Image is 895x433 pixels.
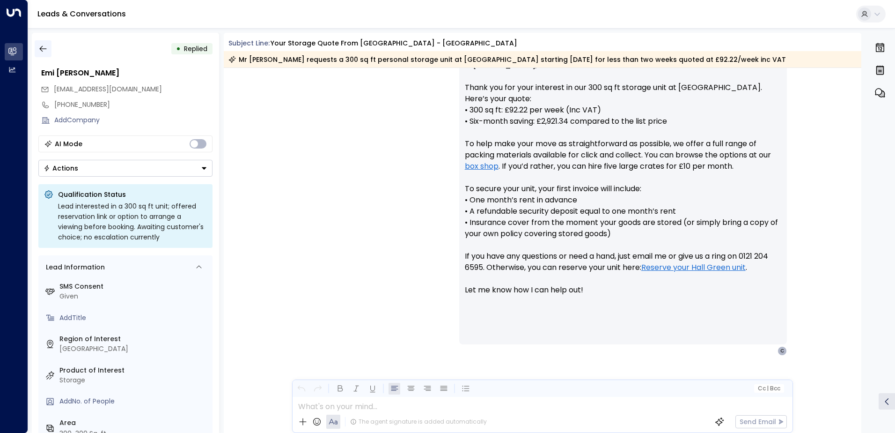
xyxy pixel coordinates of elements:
[44,164,78,172] div: Actions
[54,115,213,125] div: AddCompany
[271,38,517,48] div: Your storage quote from [GEOGRAPHIC_DATA] - [GEOGRAPHIC_DATA]
[54,84,162,94] span: cijuf@gmail.com
[184,44,207,53] span: Replied
[54,84,162,94] span: [EMAIL_ADDRESS][DOMAIN_NAME]
[757,385,780,392] span: Cc Bcc
[38,160,213,177] button: Actions
[58,201,207,242] div: Lead interested in a 300 sq ft unit; offered reservation link or option to arrange a viewing befo...
[59,313,209,323] div: AddTitle
[778,346,787,356] div: C
[37,8,126,19] a: Leads & Conversations
[228,55,786,64] div: Mr [PERSON_NAME] requests a 300 sq ft personal storage unit at [GEOGRAPHIC_DATA] starting [DATE] ...
[176,40,181,57] div: •
[228,38,270,48] span: Subject Line:
[58,190,207,199] p: Qualification Status
[43,262,105,272] div: Lead Information
[59,282,209,291] label: SMS Consent
[59,375,209,385] div: Storage
[295,383,307,395] button: Undo
[59,366,209,375] label: Product of Interest
[767,385,769,392] span: |
[55,139,82,149] div: AI Mode
[754,384,784,393] button: Cc|Bcc
[59,344,209,354] div: [GEOGRAPHIC_DATA]
[54,100,213,110] div: [PHONE_NUMBER]
[641,262,746,273] a: Reserve your Hall Green unit
[59,291,209,301] div: Given
[312,383,323,395] button: Redo
[59,396,209,406] div: AddNo. of People
[465,161,499,172] a: box shop
[38,160,213,177] div: Button group with a nested menu
[465,60,781,307] p: Hi [PERSON_NAME], Thank you for your interest in our 300 sq ft storage unit at [GEOGRAPHIC_DATA]....
[59,334,209,344] label: Region of Interest
[41,67,213,79] div: Emi [PERSON_NAME]
[59,418,209,428] label: Area
[350,418,487,426] div: The agent signature is added automatically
